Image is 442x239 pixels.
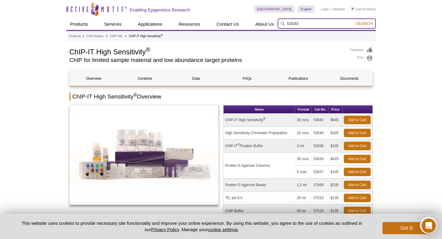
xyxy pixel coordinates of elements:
[325,71,373,86] a: Documents
[353,21,375,26] button: Search
[208,227,238,232] button: cookie settings
[69,105,219,205] img: ChIP-IT High Sensitivity Kit
[70,71,118,86] a: Overview
[69,57,344,63] h2: ChIP for limited sample material and low abundance target proteins
[263,117,266,120] sup: ®
[329,140,342,153] td: $105
[329,166,342,179] td: $105
[106,34,108,38] li: »
[344,207,371,215] a: Add to Cart
[295,153,312,166] td: 30 rxns
[312,153,329,166] td: 53039
[213,18,243,30] a: Contact Us
[312,179,329,192] td: 37499
[254,5,295,13] a: [GEOGRAPHIC_DATA]
[125,34,127,38] li: »
[175,18,204,30] a: Resources
[69,47,344,56] h1: ChIP-IT High Sensitivity
[329,127,342,140] td: $320
[298,5,315,13] a: English
[312,192,329,205] td: 37515
[312,105,329,114] th: Cat No.
[329,105,342,114] th: Price
[351,7,354,10] img: Your Cart
[329,205,342,218] td: $135
[151,227,179,232] a: Privacy Policy
[350,55,373,62] a: Print
[130,7,190,13] h2: Enabling Epigenetics Research
[344,129,371,137] a: Add to Cart
[69,34,81,39] a: Products
[172,71,220,86] a: Data
[350,47,373,53] a: Feedback
[344,155,371,163] a: Add to Cart
[312,127,329,140] td: 53046
[312,205,329,218] td: 37516
[224,105,295,114] th: Name
[329,153,342,166] td: $425
[224,114,295,127] td: ChIP-IT High Sensitivity
[66,18,92,30] a: Products
[223,71,271,86] a: FAQs
[344,168,371,176] a: Add to Cart
[295,127,312,140] td: 16 rxns
[224,192,295,205] td: TE, pH 8.0
[312,166,329,179] td: 53037
[351,5,376,13] li: (0 items)
[274,71,322,86] a: Publications
[331,5,331,13] li: |
[344,116,371,124] a: Add to Cart
[134,18,166,30] a: Applications
[344,194,371,202] a: Add to Cart
[252,18,278,30] a: About Us
[312,140,329,153] td: 53038
[82,34,84,38] li: »
[295,179,312,192] td: 1.2 ml
[11,220,373,233] p: This website uses cookies to provide necessary site functionality and improve your online experie...
[121,71,169,86] a: Contents
[344,142,371,150] a: Add to Cart
[329,179,342,192] td: $205
[421,218,436,233] iframe: Intercom live chat
[69,92,373,101] h2: ChIP-IT High Sensitivity Overview
[295,192,312,205] td: 35 ml
[382,222,431,234] button: Got it!
[344,181,371,189] a: Add to Cart
[295,140,312,153] td: 3 ml
[295,105,312,114] th: Format
[278,18,376,29] input: Keyword, Cat. No.
[129,34,163,38] li: ChIP-IT High Sensitivity
[333,7,345,11] a: Register
[351,7,362,11] a: Cart
[224,205,295,218] td: ChIP Buffer
[329,192,342,205] td: $135
[224,127,295,140] td: High Sensitivity Chromatin Preparation
[146,46,150,53] sup: ®
[420,217,437,234] iframe: Intercom live chat discovery launcher
[86,34,104,39] a: ChIP Assays
[295,205,312,218] td: 50 ml
[312,114,329,127] td: 53040
[224,153,295,179] td: Protein G Agarose Columns
[295,114,312,127] td: 16 rxns
[224,140,295,153] td: ChIP-IT Fixation Buffer
[134,92,137,97] sup: ®
[161,34,163,37] sup: ®
[237,143,240,146] sup: ®
[295,166,312,179] td: 5 rxns
[329,114,342,127] td: $645
[355,21,373,26] span: Search
[110,34,123,39] a: ChIP Kits
[224,179,295,192] td: Protein G Agarose Beads
[101,18,125,30] a: Services
[321,7,329,11] a: Login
